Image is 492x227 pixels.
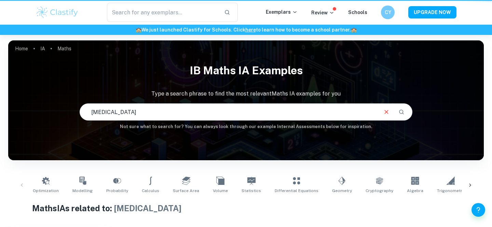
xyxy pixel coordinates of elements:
[15,44,28,53] a: Home
[213,188,228,194] span: Volume
[36,5,79,19] img: Clastify logo
[245,27,256,33] a: here
[348,10,367,15] a: Schools
[380,105,393,118] button: Clear
[396,106,407,118] button: Search
[311,9,334,16] p: Review
[437,188,464,194] span: Trigonometry
[40,44,45,53] a: IA
[275,188,318,194] span: Differential Equations
[471,203,485,217] button: Help and Feedback
[332,188,352,194] span: Geometry
[107,3,219,22] input: Search for any exemplars...
[173,188,199,194] span: Surface Area
[407,188,423,194] span: Algebra
[351,27,357,33] span: 🏫
[8,123,484,130] h6: Not sure what to search for? You can always look through our example Internal Assessments below f...
[266,8,298,16] p: Exemplars
[408,6,456,18] button: UPGRADE NOW
[142,188,159,194] span: Calculus
[366,188,393,194] span: Cryptography
[381,5,395,19] button: CY
[1,26,491,34] h6: We just launched Clastify for Schools. Click to learn how to become a school partner.
[114,203,181,213] span: [MEDICAL_DATA]
[32,202,460,214] h1: Maths IAs related to:
[242,188,261,194] span: Statistics
[33,188,59,194] span: Optimization
[72,188,93,194] span: Modelling
[57,45,71,52] p: Maths
[80,102,377,122] input: E.g. neural networks, space, population modelling...
[384,9,392,16] h6: CY
[8,60,484,81] h1: IB Maths IA examples
[8,90,484,98] p: Type a search phrase to find the most relevant Maths IA examples for you
[136,27,141,33] span: 🏫
[106,188,128,194] span: Probability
